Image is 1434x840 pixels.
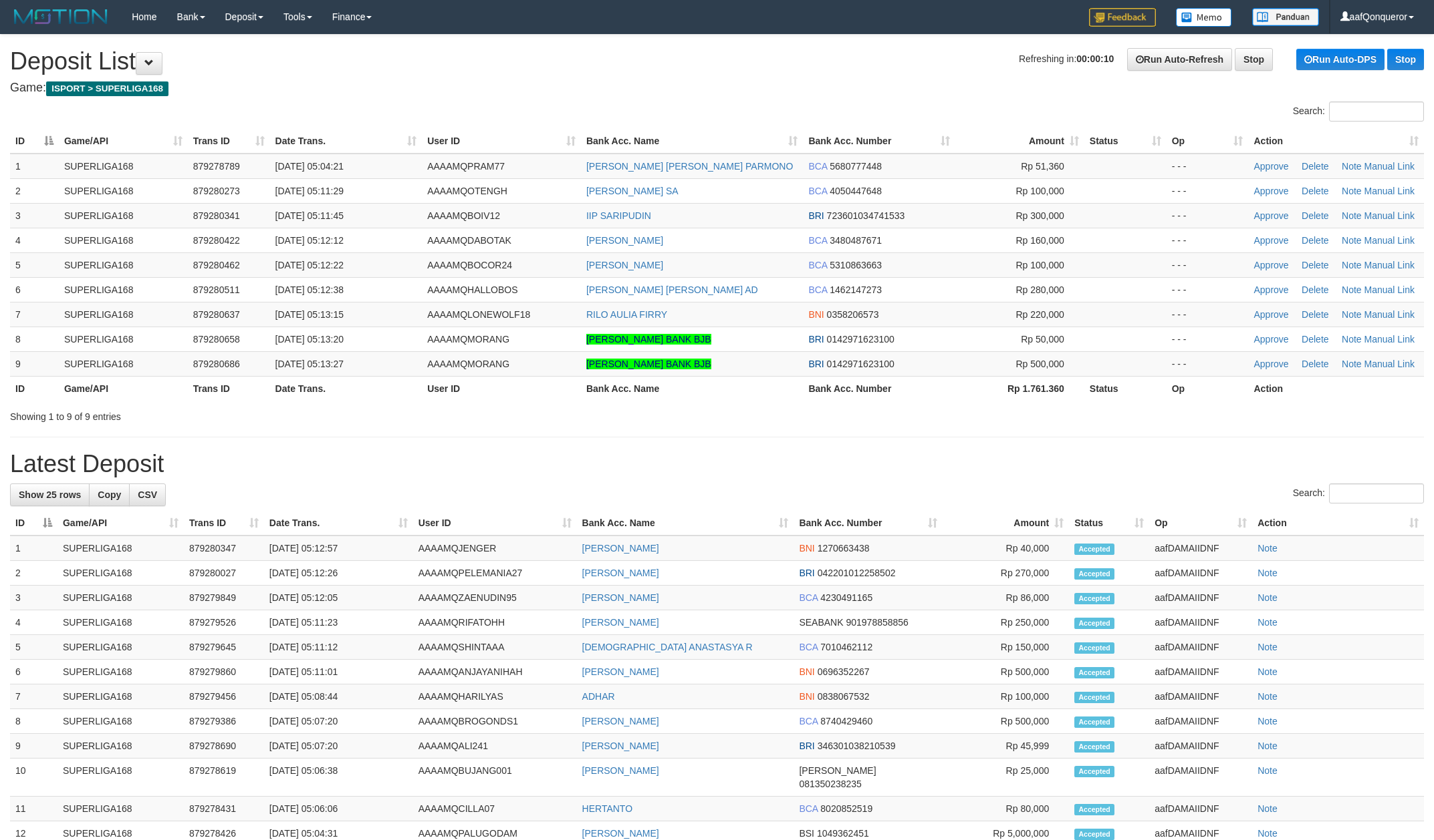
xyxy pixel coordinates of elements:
[264,734,413,759] td: [DATE] 05:07:20
[1258,741,1278,751] a: Note
[57,734,184,759] td: SUPERLIGA168
[427,210,500,221] span: AAAAMQBOIV12
[582,592,659,603] a: [PERSON_NAME]
[586,260,663,270] a: [PERSON_NAME]
[586,161,793,172] a: [PERSON_NAME] [PERSON_NAME] PARMONO
[1235,48,1273,71] a: Stop
[830,235,882,246] span: Copy 3480487671 to clipboard
[59,154,188,179] td: SUPERLIGA168
[57,610,184,635] td: SUPERLIGA168
[184,561,264,586] td: 879280027
[582,642,753,652] a: [DEMOGRAPHIC_DATA] ANASTASYA R
[1015,359,1064,369] span: Rp 500,000
[10,48,1424,75] h1: Deposit List
[1074,618,1114,629] span: Accepted
[57,511,184,536] th: Game/API: activate to sort column ascending
[10,7,112,27] img: MOTION_logo.png
[10,228,59,252] td: 4
[1015,186,1064,196] span: Rp 100,000
[1258,691,1278,702] a: Note
[803,129,955,154] th: Bank Acc. Number: activate to sort column ascending
[1149,610,1252,635] td: aafDAMAIIDNF
[1364,260,1415,270] a: Manual Link
[846,617,908,628] span: Copy 901978858856 to clipboard
[582,716,659,726] a: [PERSON_NAME]
[59,203,188,228] td: SUPERLIGA168
[1149,734,1252,759] td: aafDAMAIIDNF
[818,741,896,751] span: Copy 346301038210539 to clipboard
[1302,260,1328,270] a: Delete
[275,210,344,221] span: [DATE] 05:11:45
[582,617,659,628] a: [PERSON_NAME]
[1253,359,1288,369] a: Approve
[19,489,81,500] span: Show 25 rows
[808,260,827,270] span: BCA
[98,489,121,500] span: Copy
[1149,586,1252,610] td: aafDAMAIIDNF
[582,803,632,814] a: HERTANTO
[275,235,344,246] span: [DATE] 05:12:12
[586,359,711,369] a: [PERSON_NAME] BANK BJB
[10,709,57,734] td: 8
[1015,260,1064,270] span: Rp 100,000
[59,228,188,252] td: SUPERLIGA168
[586,334,711,345] a: [PERSON_NAME] BANK BJB
[422,376,581,401] th: User ID
[427,260,512,270] span: AAAAMQBOCOR24
[582,765,659,776] a: [PERSON_NAME]
[586,309,667,320] a: RILO AULIA FIRRY
[1021,161,1064,172] span: Rp 51,360
[808,359,824,369] span: BRI
[10,610,57,635] td: 4
[193,186,240,196] span: 879280273
[818,666,870,677] span: Copy 0696352267 to clipboard
[1167,154,1249,179] td: - - -
[799,568,814,578] span: BRI
[830,186,882,196] span: Copy 4050447648 to clipboard
[10,405,588,423] div: Showing 1 to 9 of 9 entries
[1342,284,1362,295] a: Note
[1342,186,1362,196] a: Note
[1364,161,1415,172] a: Manual Link
[1342,210,1362,221] a: Note
[427,161,505,172] span: AAAAMQPRAM77
[129,483,166,506] a: CSV
[264,660,413,684] td: [DATE] 05:11:01
[1342,260,1362,270] a: Note
[10,483,90,506] a: Show 25 rows
[1167,327,1249,351] td: - - -
[264,709,413,734] td: [DATE] 05:07:20
[264,610,413,635] td: [DATE] 05:11:23
[1258,617,1278,628] a: Note
[10,376,59,401] th: ID
[193,235,240,246] span: 879280422
[59,351,188,376] td: SUPERLIGA168
[1302,210,1328,221] a: Delete
[955,129,1084,154] th: Amount: activate to sort column ascending
[820,642,872,652] span: Copy 7010462112 to clipboard
[188,376,270,401] th: Trans ID
[1258,828,1278,839] a: Note
[413,511,577,536] th: User ID: activate to sort column ascending
[1302,359,1328,369] a: Delete
[1248,129,1424,154] th: Action: activate to sort column ascending
[1302,309,1328,320] a: Delete
[1364,210,1415,221] a: Manual Link
[413,586,577,610] td: AAAAMQZAENUDIN95
[582,568,659,578] a: [PERSON_NAME]
[1253,260,1288,270] a: Approve
[184,511,264,536] th: Trans ID: activate to sort column ascending
[1258,666,1278,677] a: Note
[943,511,1069,536] th: Amount: activate to sort column ascending
[808,210,824,221] span: BRI
[808,334,824,345] span: BRI
[193,309,240,320] span: 879280637
[1167,203,1249,228] td: - - -
[1176,8,1232,27] img: Button%20Memo.svg
[830,284,882,295] span: Copy 1462147273 to clipboard
[808,284,827,295] span: BCA
[275,334,344,345] span: [DATE] 05:13:20
[10,178,59,203] td: 2
[1076,53,1114,64] strong: 00:00:10
[1149,536,1252,561] td: aafDAMAIIDNF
